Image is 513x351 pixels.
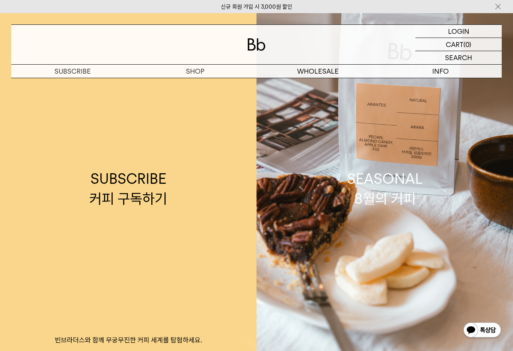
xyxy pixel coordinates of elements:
a: SHOP [134,65,257,78]
p: CART [446,38,463,51]
div: SUBSCRIBE 커피 구독하기 [89,169,167,209]
p: LOGIN [448,25,469,38]
p: SEARCH [445,51,472,64]
p: WHOLESALE [256,65,379,78]
a: SUBSCRIBE [11,65,134,78]
a: 신규 회원 가입 시 3,000원 할인 [221,3,292,10]
a: LOGIN [415,25,502,38]
p: INFO [379,65,502,78]
img: 로고 [247,38,266,51]
p: (0) [463,38,471,51]
a: CART (0) [415,38,502,51]
img: 카카오톡 채널 1:1 채팅 버튼 [463,322,502,340]
div: SEASONAL 8월의 커피 [347,169,423,209]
